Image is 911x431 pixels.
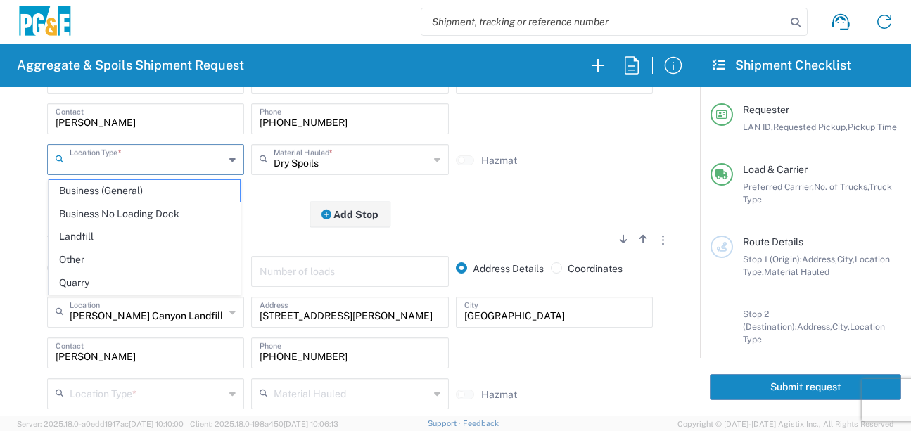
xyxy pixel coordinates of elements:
label: Address Details [456,262,544,275]
span: Pickup Time [848,122,897,132]
a: Feedback [463,419,499,427]
span: Material Hauled [764,266,829,277]
span: Requester [743,104,789,115]
span: Business No Loading Dock [49,203,240,225]
span: Load & Carrier [743,164,808,175]
span: Business (General) [49,180,240,202]
label: Hazmat [481,154,517,167]
span: No. of Trucks, [814,181,869,192]
button: Add Stop [310,201,391,227]
span: Preferred Carrier, [743,181,814,192]
span: Requested Pickup, [773,122,848,132]
img: pge [17,6,73,39]
span: Address, [802,254,837,264]
a: Support [428,419,463,427]
span: [DATE] 10:06:13 [284,420,338,428]
span: Stop 1 (Origin): [743,254,802,264]
span: Quarry [49,272,240,294]
label: Coordinates [551,262,623,275]
span: Landfill [49,226,240,247]
span: Address, [797,321,832,332]
span: City, [832,321,850,332]
h2: Shipment Checklist [713,57,851,74]
span: Stop 2 (Destination): [743,309,797,332]
span: Route Details [743,236,803,247]
label: Hazmat [481,388,517,401]
span: Server: 2025.18.0-a0edd1917ac [17,420,184,428]
span: Client: 2025.18.0-198a450 [190,420,338,428]
span: Copyright © [DATE]-[DATE] Agistix Inc., All Rights Reserved [677,418,894,430]
button: Submit request [710,374,901,400]
h2: Aggregate & Spoils Shipment Request [17,57,244,74]
span: Stop 2 (Destination) [47,229,139,240]
span: [DATE] 10:10:00 [129,420,184,428]
input: Shipment, tracking or reference number [421,8,786,35]
span: Other [49,249,240,271]
span: LAN ID, [743,122,773,132]
span: City, [837,254,855,264]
